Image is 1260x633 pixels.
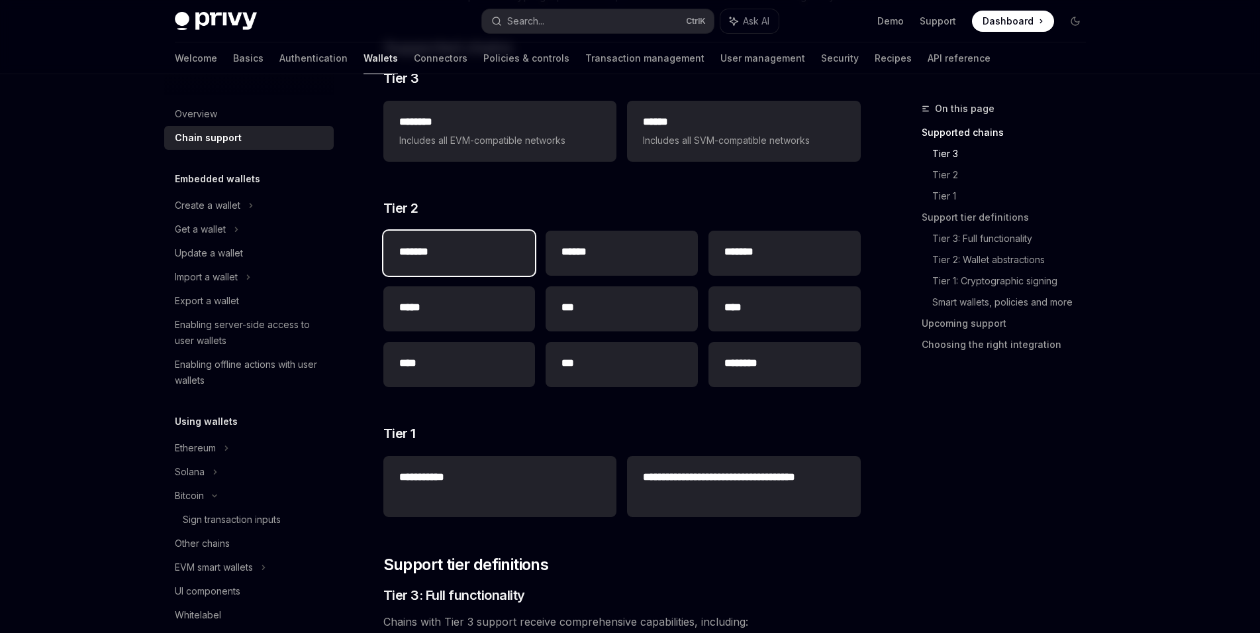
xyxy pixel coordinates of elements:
a: Supported chains [922,122,1096,143]
span: Includes all EVM-compatible networks [399,133,601,148]
a: Overview [164,102,334,126]
div: Other chains [175,536,230,551]
div: Import a wallet [175,269,238,285]
a: Tier 1: Cryptographic signing [932,270,1096,292]
a: Recipes [875,42,912,74]
img: dark logo [175,12,257,30]
div: Enabling server-side access to user wallets [175,317,326,349]
h5: Using wallets [175,414,238,430]
div: Enabling offline actions with user wallets [175,357,326,388]
span: Chains with Tier 3 support receive comprehensive capabilities, including: [383,612,861,631]
a: Whitelabel [164,603,334,627]
div: Ethereum [175,440,216,456]
a: Policies & controls [483,42,569,74]
div: Update a wallet [175,245,243,261]
a: Tier 3: Full functionality [932,228,1096,249]
a: Export a wallet [164,289,334,313]
div: EVM smart wallets [175,559,253,575]
button: Ask AI [720,9,779,33]
a: Tier 1 [932,186,1096,207]
span: On this page [935,101,994,117]
a: Choosing the right integration [922,334,1096,355]
span: Dashboard [983,15,1034,28]
a: UI components [164,579,334,603]
span: Tier 2 [383,199,418,217]
span: Tier 3 [383,69,419,87]
a: Chain support [164,126,334,150]
span: Tier 1 [383,424,416,443]
a: Smart wallets, policies and more [932,292,1096,313]
button: Search...CtrlK [482,9,714,33]
a: Sign transaction inputs [164,508,334,532]
div: Export a wallet [175,293,239,309]
a: **** ***Includes all EVM-compatible networks [383,101,616,162]
div: Whitelabel [175,607,221,623]
div: UI components [175,583,240,599]
span: Support tier definitions [383,554,549,575]
div: Solana [175,464,205,480]
a: Demo [877,15,904,28]
a: Connectors [414,42,467,74]
a: Enabling server-side access to user wallets [164,313,334,353]
a: Wallets [363,42,398,74]
div: Chain support [175,130,242,146]
span: Tier 3: Full functionality [383,586,525,604]
div: Search... [507,13,544,29]
a: Support tier definitions [922,207,1096,228]
span: Ask AI [743,15,769,28]
div: Overview [175,106,217,122]
span: Ctrl K [686,16,706,27]
a: Tier 2: Wallet abstractions [932,249,1096,270]
a: Support [920,15,956,28]
a: Welcome [175,42,217,74]
a: **** *Includes all SVM-compatible networks [627,101,860,162]
h5: Embedded wallets [175,171,260,187]
a: Tier 3 [932,143,1096,164]
a: Authentication [279,42,348,74]
a: Enabling offline actions with user wallets [164,353,334,392]
a: Dashboard [972,11,1054,32]
button: Toggle dark mode [1065,11,1086,32]
a: Other chains [164,532,334,555]
span: Includes all SVM-compatible networks [643,133,844,148]
a: Basics [233,42,264,74]
a: User management [720,42,805,74]
a: API reference [928,42,991,74]
div: Create a wallet [175,198,240,213]
a: Tier 2 [932,164,1096,186]
a: Transaction management [585,42,704,74]
a: Update a wallet [164,241,334,265]
a: Upcoming support [922,313,1096,334]
a: Security [821,42,859,74]
div: Get a wallet [175,221,226,237]
div: Sign transaction inputs [183,512,281,528]
div: Bitcoin [175,488,204,504]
